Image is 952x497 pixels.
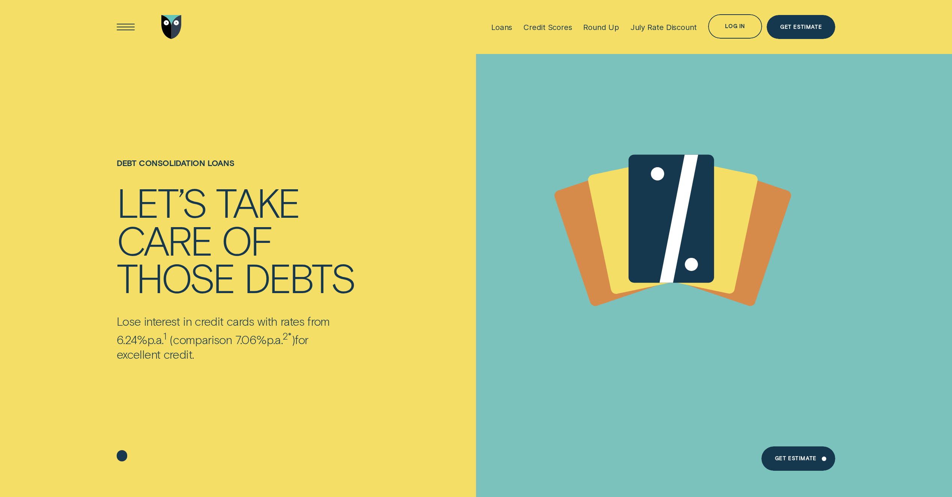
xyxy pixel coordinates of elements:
[221,221,272,258] div: OF
[163,330,166,342] sup: 1
[161,15,182,39] img: Wisr
[267,332,283,346] span: p.a.
[114,15,138,39] button: Open Menu
[147,332,164,346] span: p.a.
[292,332,295,346] span: )
[117,158,355,183] h1: Debt consolidation loans
[767,15,835,39] a: Get Estimate
[491,22,512,32] div: Loans
[630,22,697,32] div: July Rate Discount
[117,314,351,361] p: Lose interest in credit cards with rates from 6.24% comparison 7.06% for excellent credit.
[761,446,835,471] a: Get Estimate
[267,332,283,346] span: Per Annum
[216,183,299,220] div: TAKE
[244,258,355,296] div: DEBTS
[583,22,619,32] div: Round Up
[147,332,164,346] span: Per Annum
[523,22,572,32] div: Credit Scores
[708,14,762,39] button: Log in
[117,183,206,220] div: LET’S
[170,332,173,346] span: (
[117,221,212,258] div: CARE
[117,258,235,296] div: THOSE
[117,183,355,296] h4: LET’S TAKE CARE OF THOSE DEBTS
